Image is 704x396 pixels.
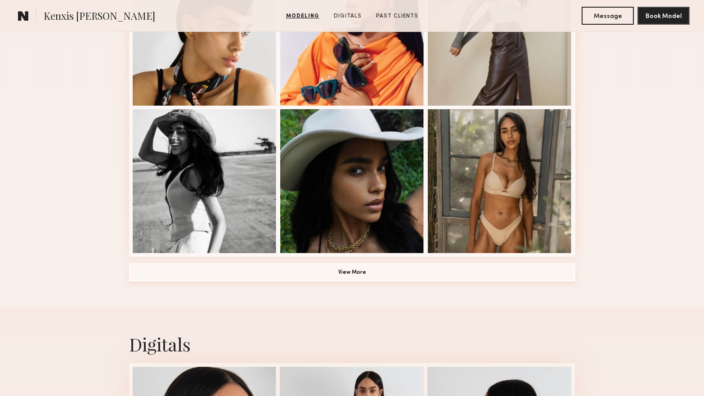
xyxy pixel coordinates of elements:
[282,12,323,20] a: Modeling
[372,12,422,20] a: Past Clients
[637,7,690,25] button: Book Model
[582,7,634,25] button: Message
[637,12,690,19] a: Book Model
[330,12,365,20] a: Digitals
[129,263,575,281] button: View More
[44,9,155,25] span: Kenxis [PERSON_NAME]
[129,332,575,356] div: Digitals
